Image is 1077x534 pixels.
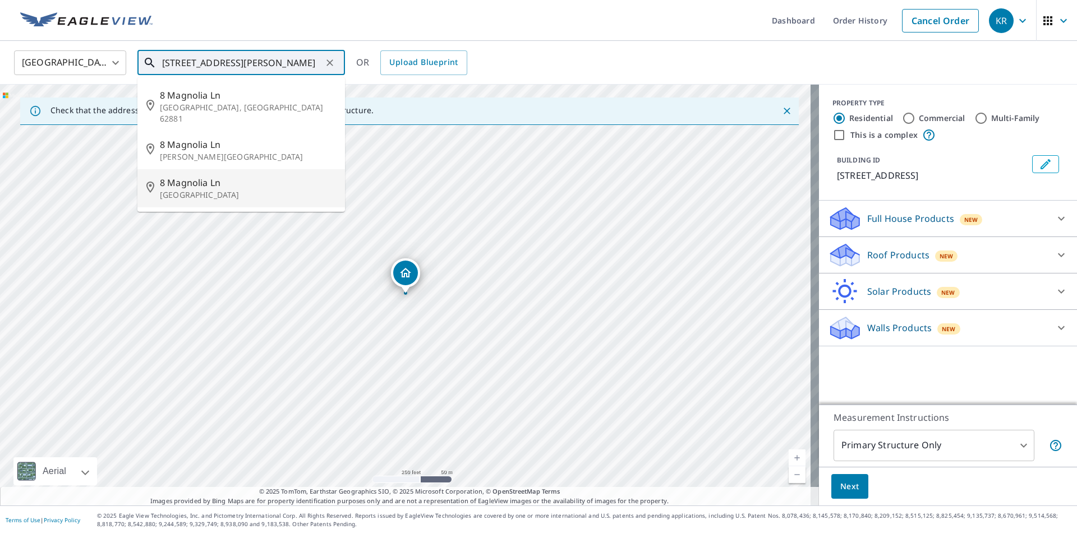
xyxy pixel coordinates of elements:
p: Check that the address is accurate, then drag the marker over the correct structure. [50,105,374,115]
p: Full House Products [867,212,954,225]
span: New [964,215,978,224]
span: 8 Magnolia Ln [160,138,336,151]
span: Upload Blueprint [389,55,458,69]
p: [GEOGRAPHIC_DATA], [GEOGRAPHIC_DATA] 62881 [160,102,336,124]
p: | [6,517,80,523]
div: KR [989,8,1014,33]
div: Primary Structure Only [834,430,1034,461]
p: Measurement Instructions [834,411,1062,424]
div: Solar ProductsNew [828,278,1068,305]
p: Walls Products [867,321,932,335]
span: Your report will include only the primary structure on the property. For example, a detached gara... [1049,439,1062,452]
label: Commercial [919,113,965,124]
p: BUILDING ID [837,155,880,165]
span: New [940,252,954,261]
p: [STREET_ADDRESS] [837,169,1028,182]
p: [PERSON_NAME][GEOGRAPHIC_DATA] [160,151,336,162]
div: PROPERTY TYPE [832,98,1064,108]
button: Clear [322,55,338,71]
div: Full House ProductsNew [828,205,1068,232]
span: Next [840,480,859,494]
button: Close [780,104,794,118]
a: OpenStreetMap [493,487,540,495]
span: New [942,324,956,333]
span: © 2025 TomTom, Earthstar Geographics SIO, © 2025 Microsoft Corporation, © [259,487,560,496]
div: [GEOGRAPHIC_DATA] [14,47,126,78]
a: Current Level 17, Zoom In [789,449,806,466]
a: Upload Blueprint [380,50,467,75]
div: Dropped pin, building 1, Residential property, 192 Avondale Dr Centereach, NY 11720 [391,258,420,293]
span: 8 Magnolia Ln [160,89,336,102]
div: OR [356,50,467,75]
input: Search by address or latitude-longitude [162,47,322,78]
div: Aerial [13,457,97,485]
a: Privacy Policy [44,516,80,524]
button: Next [831,474,868,499]
img: EV Logo [20,12,153,29]
a: Cancel Order [902,9,979,32]
div: Aerial [39,457,70,485]
label: This is a complex [850,129,918,141]
p: © 2025 Eagle View Technologies, Inc. and Pictometry International Corp. All Rights Reserved. Repo... [97,512,1071,528]
label: Multi-Family [991,113,1040,124]
span: New [941,288,955,297]
a: Terms of Use [6,516,40,524]
a: Terms [542,487,560,495]
a: Current Level 17, Zoom Out [789,466,806,483]
span: 8 Magnolia Ln [160,176,336,189]
p: Solar Products [867,285,931,298]
div: Walls ProductsNew [828,314,1068,341]
p: Roof Products [867,248,929,262]
p: [GEOGRAPHIC_DATA] [160,189,336,201]
div: Roof ProductsNew [828,242,1068,268]
button: Edit building 1 [1032,155,1059,173]
label: Residential [849,113,893,124]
